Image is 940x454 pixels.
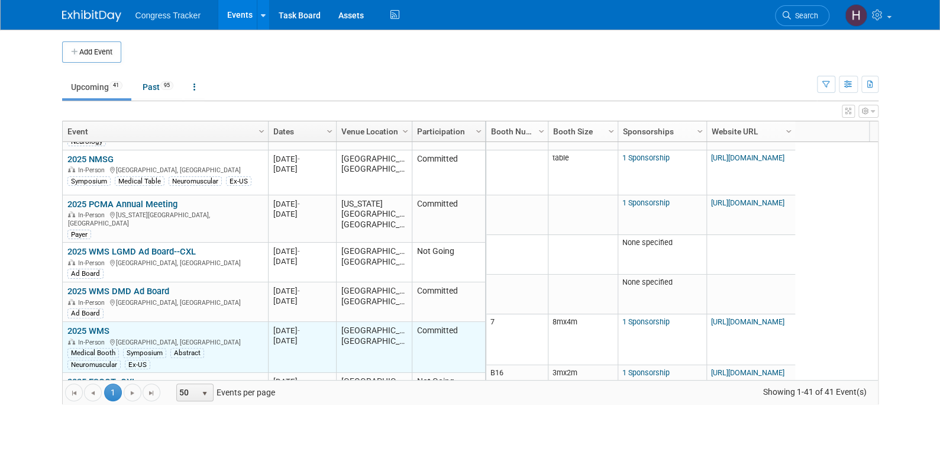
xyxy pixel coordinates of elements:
[622,198,670,207] a: 1 Sponsorship
[486,365,548,405] td: B16
[67,121,260,141] a: Event
[67,326,109,336] a: 2025 WMS
[412,373,485,413] td: Not Going
[273,209,331,219] div: [DATE]
[170,348,204,358] div: Abstract
[336,282,412,322] td: [GEOGRAPHIC_DATA], [GEOGRAPHIC_DATA]
[845,4,867,27] img: Heather Jones
[472,121,485,139] a: Column Settings
[752,384,877,400] span: Showing 1-41 of 41 Event(s)
[535,121,548,139] a: Column Settings
[78,299,108,307] span: In-Person
[88,388,98,398] span: Go to the previous page
[67,165,263,175] div: [GEOGRAPHIC_DATA], [GEOGRAPHIC_DATA]
[160,81,173,90] span: 95
[255,121,268,139] a: Column Settings
[67,360,121,369] div: Neuromuscular
[273,164,331,174] div: [DATE]
[622,368,670,377] a: 1 Sponsorship
[273,336,331,346] div: [DATE]
[782,121,795,139] a: Column Settings
[115,176,164,186] div: Medical Table
[67,176,111,186] div: Symposium
[68,299,75,305] img: In-Person Event
[400,127,410,136] span: Column Settings
[622,278,673,286] span: None specified
[298,326,300,335] span: -
[622,238,673,247] span: None specified
[78,259,108,267] span: In-Person
[257,127,266,136] span: Column Settings
[273,286,331,296] div: [DATE]
[109,81,122,90] span: 41
[67,230,91,239] div: Payer
[161,384,287,401] span: Events per page
[711,198,784,207] a: [URL][DOMAIN_NAME]
[623,121,699,141] a: Sponsorships
[693,121,706,139] a: Column Settings
[622,317,670,326] a: 1 Sponsorship
[273,296,331,306] div: [DATE]
[273,256,331,266] div: [DATE]
[711,153,784,162] a: [URL][DOMAIN_NAME]
[226,176,251,186] div: Ex-US
[537,127,546,136] span: Column Settings
[125,360,150,369] div: Ex-US
[486,314,548,365] td: 7
[548,365,618,405] td: 3mx2m
[341,121,404,141] a: Venue Location
[336,195,412,243] td: [US_STATE][GEOGRAPHIC_DATA], [GEOGRAPHIC_DATA]
[143,384,160,401] a: Go to the last page
[78,166,108,174] span: In-Person
[67,286,169,297] a: 2025 WMS DMD Ad Board
[67,137,106,146] div: Neurology
[69,388,79,398] span: Go to the first page
[412,282,485,322] td: Committed
[298,154,300,163] span: -
[298,199,300,208] span: -
[84,384,102,401] a: Go to the previous page
[68,339,75,344] img: In-Person Event
[336,322,412,373] td: [GEOGRAPHIC_DATA], [GEOGRAPHIC_DATA]
[323,121,336,139] a: Column Settings
[67,376,137,387] a: 2025 ESGCT--CXL
[606,127,616,136] span: Column Settings
[67,257,263,268] div: [GEOGRAPHIC_DATA], [GEOGRAPHIC_DATA]
[412,243,485,282] td: Not Going
[104,384,122,401] span: 1
[67,348,119,358] div: Medical Booth
[67,308,104,318] div: Ad Board
[491,121,540,141] a: Booth Number
[605,121,618,139] a: Column Settings
[67,246,196,257] a: 2025 WMS LGMD Ad Board--CXL
[147,388,156,398] span: Go to the last page
[412,150,485,195] td: Committed
[412,195,485,243] td: Committed
[62,76,131,98] a: Upcoming41
[548,150,618,195] td: table
[169,176,222,186] div: Neuromuscular
[298,247,300,256] span: -
[68,166,75,172] img: In-Person Event
[67,154,114,165] a: 2025 NMSG
[68,259,75,265] img: In-Person Event
[62,41,121,63] button: Add Event
[412,322,485,373] td: Committed
[622,153,670,162] a: 1 Sponsorship
[298,377,300,386] span: -
[67,297,263,307] div: [GEOGRAPHIC_DATA], [GEOGRAPHIC_DATA]
[273,199,331,209] div: [DATE]
[124,384,141,401] a: Go to the next page
[128,388,137,398] span: Go to the next page
[78,211,108,219] span: In-Person
[791,11,818,20] span: Search
[695,127,705,136] span: Column Settings
[68,211,75,217] img: In-Person Event
[336,243,412,282] td: [GEOGRAPHIC_DATA], [GEOGRAPHIC_DATA]
[273,154,331,164] div: [DATE]
[474,127,483,136] span: Column Settings
[67,199,177,210] a: 2025 PCMA Annual Meeting
[273,121,328,141] a: Dates
[123,348,166,358] div: Symposium
[134,76,182,98] a: Past95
